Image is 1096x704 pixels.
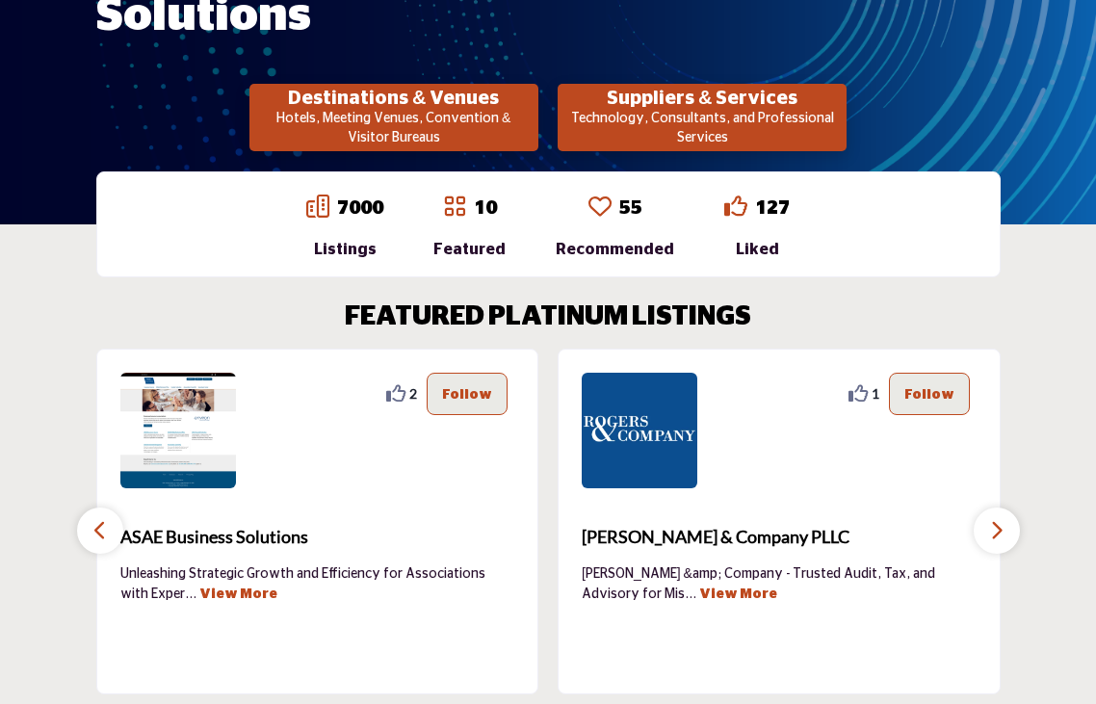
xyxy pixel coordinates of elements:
[755,198,790,218] a: 127
[120,511,515,563] a: ASAE Business Solutions
[699,587,777,601] a: View More
[724,195,747,218] i: Go to Liked
[582,511,977,563] b: Rogers & Company PLLC
[619,198,642,218] a: 55
[889,373,970,415] button: Follow
[249,84,538,151] button: Destinations & Venues Hotels, Meeting Venues, Convention & Visitor Bureaus
[904,383,954,404] p: Follow
[724,238,790,261] div: Liked
[582,564,977,603] p: [PERSON_NAME] &amp; Company - Trusted Audit, Tax, and Advisory for Mis
[255,110,533,147] p: Hotels, Meeting Venues, Convention & Visitor Bureaus
[306,238,383,261] div: Listings
[872,383,879,404] span: 1
[409,383,417,404] span: 2
[556,238,674,261] div: Recommended
[588,195,612,222] a: Go to Recommended
[563,87,841,110] h2: Suppliers & Services
[563,110,841,147] p: Technology, Consultants, and Professional Services
[582,511,977,563] a: [PERSON_NAME] & Company PLLC
[582,373,697,488] img: Rogers & Company PLLC
[120,373,236,488] img: ASAE Business Solutions
[433,238,506,261] div: Featured
[685,587,696,601] span: ...
[582,524,977,550] span: [PERSON_NAME] & Company PLLC
[427,373,508,415] button: Follow
[442,383,492,404] p: Follow
[443,195,466,222] a: Go to Featured
[558,84,847,151] button: Suppliers & Services Technology, Consultants, and Professional Services
[120,564,515,603] p: Unleashing Strategic Growth and Efficiency for Associations with Exper
[337,198,383,218] a: 7000
[345,301,751,334] h2: FEATURED PLATINUM LISTINGS
[474,198,497,218] a: 10
[120,524,515,550] span: ASAE Business Solutions
[199,587,277,601] a: View More
[185,587,196,601] span: ...
[255,87,533,110] h2: Destinations & Venues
